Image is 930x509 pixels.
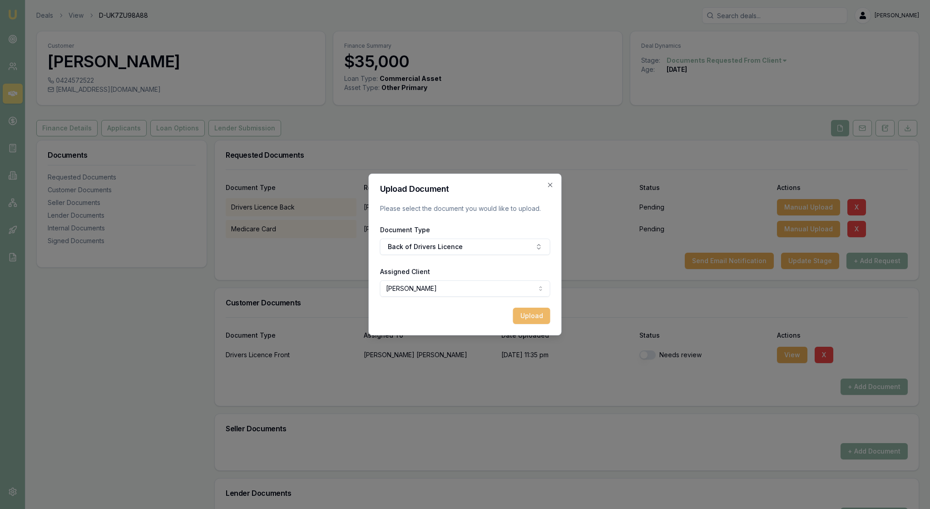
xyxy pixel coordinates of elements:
h2: Upload Document [380,185,550,193]
label: Assigned Client [380,268,430,275]
label: Document Type [380,226,430,234]
button: Upload [513,308,550,324]
p: Please select the document you would like to upload. [380,204,550,213]
button: Back of Drivers Licence [380,239,550,255]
